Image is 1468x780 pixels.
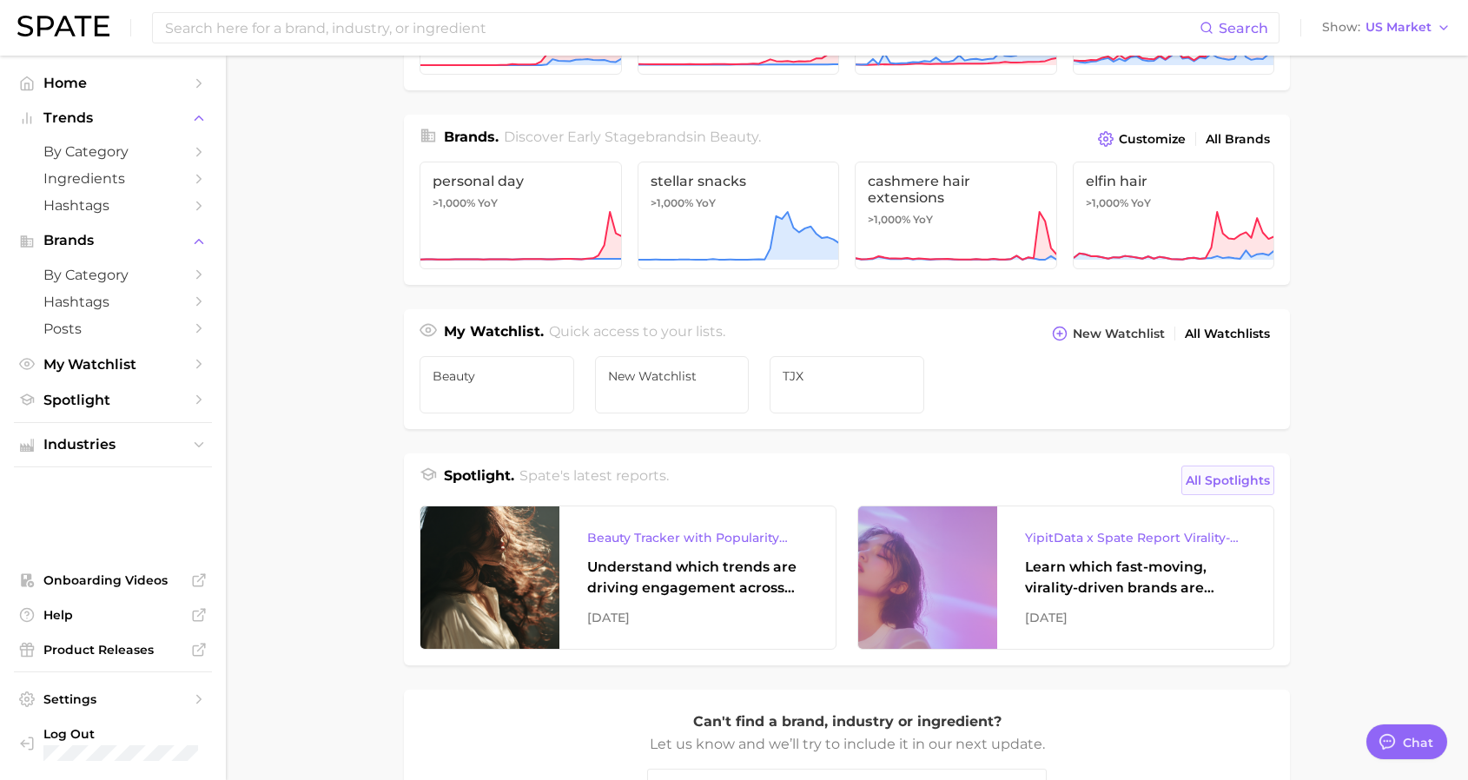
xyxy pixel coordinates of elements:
div: Understand which trends are driving engagement across platforms in the skin, hair, makeup, and fr... [587,557,808,598]
a: My Watchlist [14,351,212,378]
a: by Category [14,261,212,288]
a: Spotlight [14,387,212,413]
div: [DATE] [1025,607,1246,628]
h1: My Watchlist. [444,321,544,346]
span: New Watchlist [608,369,737,383]
div: Learn which fast-moving, virality-driven brands are leading the pack, the risks of viral growth, ... [1025,557,1246,598]
a: Beauty [420,356,574,413]
a: personal day>1,000% YoY [420,162,622,269]
input: Search here for a brand, industry, or ingredient [163,13,1200,43]
span: Discover Early Stage brands in . [504,129,761,145]
span: stellar snacks [651,173,827,189]
a: Posts [14,315,212,342]
a: Product Releases [14,637,212,663]
a: YipitData x Spate Report Virality-Driven Brands Are Taking a Slice of the Beauty PieLearn which f... [857,506,1274,650]
span: Help [43,607,182,623]
a: Onboarding Videos [14,567,212,593]
span: beauty [710,129,758,145]
span: Onboarding Videos [43,572,182,588]
button: New Watchlist [1048,321,1169,346]
span: New Watchlist [1073,327,1165,341]
img: SPATE [17,16,109,36]
span: cashmere hair extensions [868,173,1044,206]
span: My Watchlist [43,356,182,373]
span: Log Out [43,726,218,742]
h2: Spate's latest reports. [519,466,669,495]
a: Ingredients [14,165,212,192]
span: YoY [1131,196,1151,210]
button: Trends [14,105,212,131]
span: by Category [43,143,182,160]
span: All Brands [1206,132,1270,147]
span: Industries [43,437,182,453]
span: Hashtags [43,197,182,214]
span: Trends [43,110,182,126]
a: cashmere hair extensions>1,000% YoY [855,162,1057,269]
span: Posts [43,321,182,337]
p: Can't find a brand, industry or ingredient? [647,711,1047,733]
a: elfin hair>1,000% YoY [1073,162,1275,269]
a: stellar snacks>1,000% YoY [638,162,840,269]
span: YoY [696,196,716,210]
p: Let us know and we’ll try to include it in our next update. [647,733,1047,756]
button: ShowUS Market [1318,17,1455,39]
a: TJX [770,356,924,413]
span: US Market [1366,23,1432,32]
span: Search [1219,20,1268,36]
span: by Category [43,267,182,283]
a: Beauty Tracker with Popularity IndexUnderstand which trends are driving engagement across platfor... [420,506,836,650]
a: New Watchlist [595,356,750,413]
div: [DATE] [587,607,808,628]
a: by Category [14,138,212,165]
a: Home [14,69,212,96]
span: All Watchlists [1185,327,1270,341]
div: Beauty Tracker with Popularity Index [587,527,808,548]
h1: Spotlight. [444,466,514,495]
span: Brands . [444,129,499,145]
span: >1,000% [651,196,693,209]
div: YipitData x Spate Report Virality-Driven Brands Are Taking a Slice of the Beauty Pie [1025,527,1246,548]
span: All Spotlights [1186,470,1270,491]
a: Hashtags [14,192,212,219]
a: All Watchlists [1180,322,1274,346]
span: Hashtags [43,294,182,310]
span: Settings [43,691,182,707]
span: Spotlight [43,392,182,408]
span: YoY [478,196,498,210]
span: >1,000% [433,196,475,209]
button: Brands [14,228,212,254]
a: Settings [14,686,212,712]
h2: Quick access to your lists. [549,321,725,346]
span: TJX [783,369,911,383]
span: Home [43,75,182,91]
a: Log out. Currently logged in with e-mail ameera.masud@digitas.com. [14,721,212,766]
span: >1,000% [868,213,910,226]
a: All Spotlights [1181,466,1274,495]
span: Beauty [433,369,561,383]
span: Customize [1119,132,1186,147]
button: Customize [1094,127,1190,151]
a: Hashtags [14,288,212,315]
span: >1,000% [1086,196,1128,209]
a: Help [14,602,212,628]
a: All Brands [1201,128,1274,151]
span: personal day [433,173,609,189]
span: Ingredients [43,170,182,187]
button: Industries [14,432,212,458]
span: Show [1322,23,1360,32]
span: Brands [43,233,182,248]
span: YoY [913,213,933,227]
span: elfin hair [1086,173,1262,189]
span: Product Releases [43,642,182,658]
